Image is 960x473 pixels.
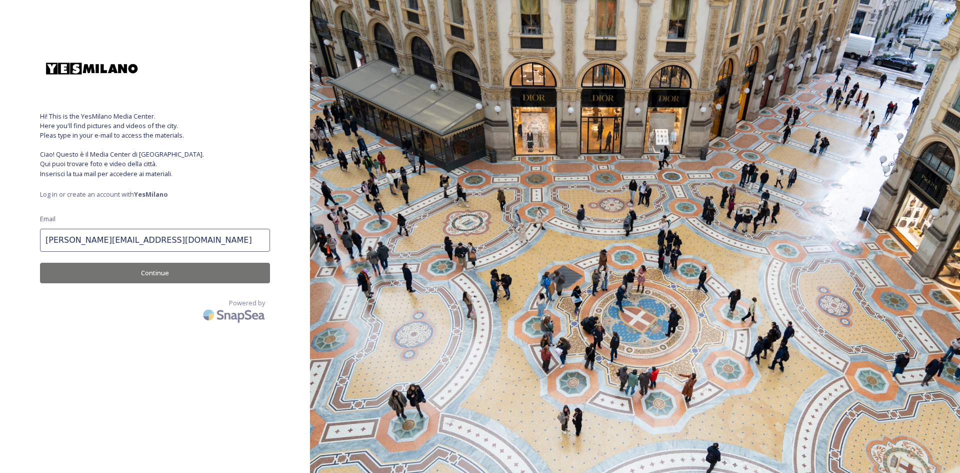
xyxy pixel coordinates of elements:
[40,214,55,224] span: Email
[40,229,270,252] input: john.doe@snapsea.io
[40,190,270,199] span: Log in or create an account with
[229,298,265,308] span: Powered by
[40,263,270,283] button: Continue
[40,112,270,179] span: Hi! This is the YesMilano Media Center. Here you'll find pictures and videos of the city. Pleas t...
[40,40,140,97] img: yesmi.jpg
[134,190,168,199] strong: YesMilano
[200,303,270,327] img: SnapSea Logo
